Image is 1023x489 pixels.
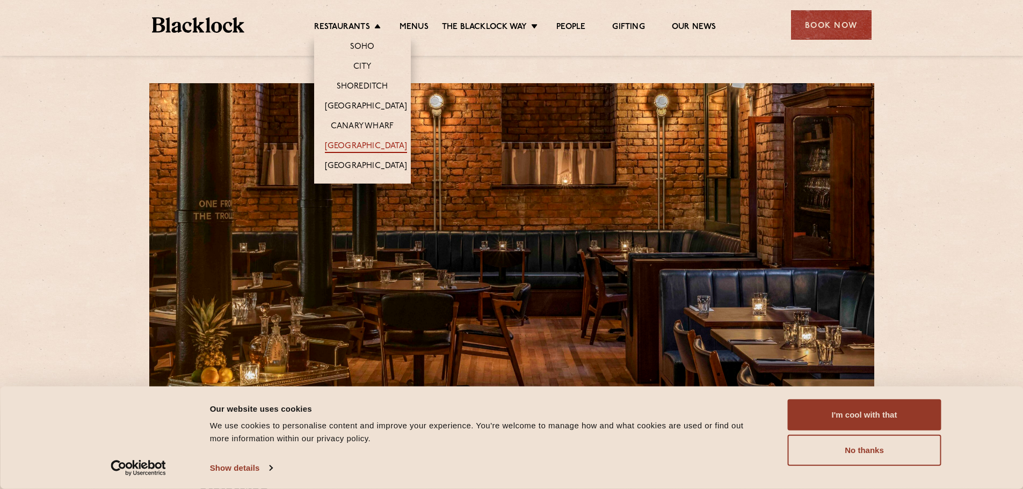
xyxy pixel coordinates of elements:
a: Our News [672,22,716,34]
a: Restaurants [314,22,370,34]
a: Shoreditch [337,82,388,93]
a: [GEOGRAPHIC_DATA] [325,161,407,173]
a: [GEOGRAPHIC_DATA] [325,101,407,113]
a: City [353,62,372,74]
a: Canary Wharf [331,121,394,133]
div: Our website uses cookies [210,402,764,415]
a: Show details [210,460,272,476]
a: People [556,22,585,34]
a: Gifting [612,22,644,34]
div: Book Now [791,10,872,40]
a: Soho [350,42,375,54]
button: I'm cool with that [788,399,941,430]
a: Menus [400,22,429,34]
img: BL_Textured_Logo-footer-cropped.svg [152,17,245,33]
a: [GEOGRAPHIC_DATA] [325,141,407,153]
button: No thanks [788,435,941,466]
a: Usercentrics Cookiebot - opens in a new window [91,460,185,476]
div: We use cookies to personalise content and improve your experience. You're welcome to manage how a... [210,419,764,445]
a: The Blacklock Way [442,22,527,34]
